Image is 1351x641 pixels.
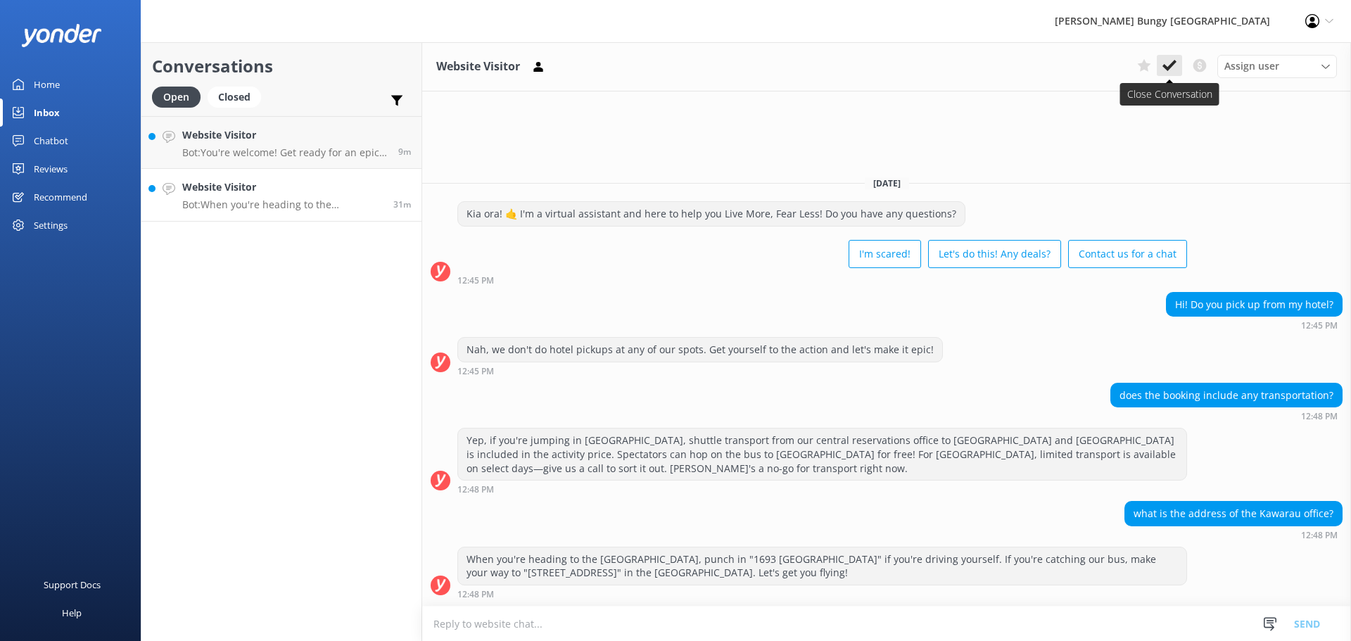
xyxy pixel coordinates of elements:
span: Oct 05 2025 01:10pm (UTC +13:00) Pacific/Auckland [398,146,411,158]
div: Nah, we don't do hotel pickups at any of our spots. Get yourself to the action and let's make it ... [458,338,942,362]
span: Assign user [1224,58,1279,74]
button: Contact us for a chat [1068,240,1187,268]
strong: 12:48 PM [457,485,494,494]
button: Let's do this! Any deals? [928,240,1061,268]
h4: Website Visitor [182,127,388,143]
div: Oct 05 2025 12:45pm (UTC +13:00) Pacific/Auckland [1166,320,1343,330]
strong: 12:45 PM [457,367,494,376]
div: what is the address of the Kawarau office? [1125,502,1342,526]
div: Inbox [34,99,60,127]
strong: 12:48 PM [457,590,494,599]
strong: 12:45 PM [1301,322,1338,330]
img: yonder-white-logo.png [21,24,102,47]
div: Oct 05 2025 12:48pm (UTC +13:00) Pacific/Auckland [1110,411,1343,421]
h3: Website Visitor [436,58,520,76]
div: Recommend [34,183,87,211]
div: Hi! Do you pick up from my hotel? [1167,293,1342,317]
div: When you're heading to the [GEOGRAPHIC_DATA], punch in "1693 [GEOGRAPHIC_DATA]" if you're driving... [458,547,1186,585]
strong: 12:45 PM [457,277,494,285]
div: does the booking include any transportation? [1111,383,1342,407]
p: Bot: When you're heading to the [GEOGRAPHIC_DATA], punch in "1693 [GEOGRAPHIC_DATA]" if you're dr... [182,198,383,211]
div: Oct 05 2025 12:48pm (UTC +13:00) Pacific/Auckland [1124,530,1343,540]
h2: Conversations [152,53,411,80]
div: Open [152,87,201,108]
div: Help [62,599,82,627]
a: Website VisitorBot:You're welcome! Get ready for an epic adventure!9m [141,116,421,169]
a: Website VisitorBot:When you're heading to the [GEOGRAPHIC_DATA], punch in "1693 [GEOGRAPHIC_DATA]... [141,169,421,222]
div: Support Docs [44,571,101,599]
div: Yep, if you're jumping in [GEOGRAPHIC_DATA], shuttle transport from our central reservations offi... [458,429,1186,480]
div: Chatbot [34,127,68,155]
strong: 12:48 PM [1301,412,1338,421]
div: Settings [34,211,68,239]
div: Oct 05 2025 12:48pm (UTC +13:00) Pacific/Auckland [457,589,1187,599]
a: Closed [208,89,268,104]
strong: 12:48 PM [1301,531,1338,540]
div: Kia ora! 🤙 I'm a virtual assistant and here to help you Live More, Fear Less! Do you have any que... [458,202,965,226]
div: Oct 05 2025 12:45pm (UTC +13:00) Pacific/Auckland [457,275,1187,285]
p: Bot: You're welcome! Get ready for an epic adventure! [182,146,388,159]
h4: Website Visitor [182,179,383,195]
div: Assign User [1217,55,1337,77]
div: Oct 05 2025 12:48pm (UTC +13:00) Pacific/Auckland [457,484,1187,494]
span: Oct 05 2025 12:48pm (UTC +13:00) Pacific/Auckland [393,198,411,210]
div: Closed [208,87,261,108]
button: I'm scared! [849,240,921,268]
div: Home [34,70,60,99]
span: [DATE] [865,177,909,189]
div: Reviews [34,155,68,183]
div: Oct 05 2025 12:45pm (UTC +13:00) Pacific/Auckland [457,366,943,376]
a: Open [152,89,208,104]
